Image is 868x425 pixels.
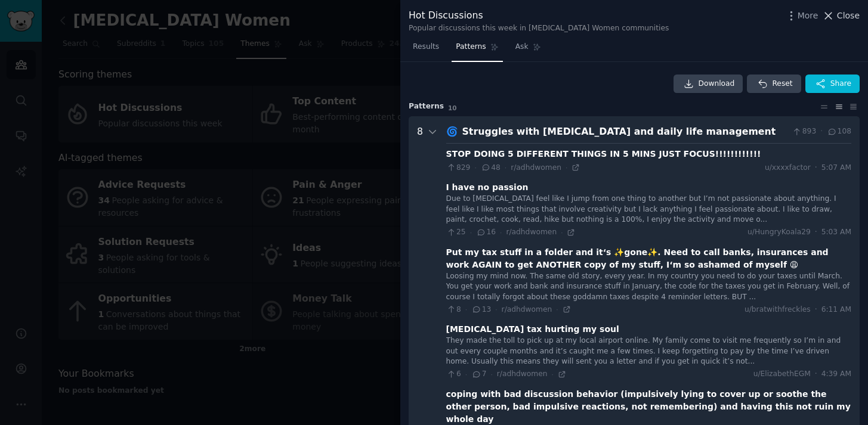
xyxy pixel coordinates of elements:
span: · [556,305,558,314]
span: · [820,126,823,137]
span: r/adhdwomen [506,228,557,236]
span: u/xxxxfactor [765,163,811,173]
span: 5:03 AM [821,227,851,238]
span: 7 [471,369,486,380]
button: Reset [747,75,801,94]
a: Ask [511,38,545,62]
div: STOP DOING 5 DIFFERENT THINGS IN 5 MINS JUST FOCUS!!!!!!!!!!!! [446,148,761,160]
span: · [465,370,467,379]
span: 108 [827,126,851,137]
div: Hot Discussions [409,8,669,23]
div: [MEDICAL_DATA] tax hurting my soul [446,323,619,336]
span: · [552,370,554,379]
div: I have no passion [446,181,529,194]
span: · [465,305,467,314]
span: · [561,228,563,237]
span: Results [413,42,439,52]
span: · [490,370,492,379]
span: · [505,163,506,172]
a: Results [409,38,443,62]
span: · [566,163,567,172]
span: r/adhdwomen [511,163,561,172]
div: Popular discussions this week in [MEDICAL_DATA] Women communities [409,23,669,34]
button: Share [805,75,860,94]
span: Download [699,79,735,89]
span: Reset [772,79,792,89]
span: 6:11 AM [821,305,851,315]
span: · [815,305,817,315]
span: 5:07 AM [821,163,851,173]
a: Patterns [452,38,502,62]
span: · [500,228,502,237]
span: r/adhdwomen [502,305,552,314]
span: u/HungryKoala29 [747,227,811,238]
span: · [495,305,497,314]
div: Due to [MEDICAL_DATA] feel like I jump from one thing to another but I’m not passionate about any... [446,194,851,225]
span: · [815,369,817,380]
span: Patterns [456,42,486,52]
span: Ask [515,42,529,52]
span: 13 [471,305,491,315]
span: 🌀 [446,126,458,137]
span: 16 [476,227,496,238]
span: r/adhdwomen [497,370,548,378]
span: · [474,163,476,172]
span: 6 [446,369,461,380]
a: Download [674,75,743,94]
span: Share [830,79,851,89]
div: They made the toll to pick up at my local airport online. My family come to visit me frequently s... [446,336,851,367]
span: 48 [481,163,501,173]
span: More [798,10,818,22]
button: More [785,10,818,22]
span: · [470,228,472,237]
span: 829 [446,163,471,173]
span: · [815,227,817,238]
span: 10 [448,104,457,111]
div: Struggles with [MEDICAL_DATA] and daily life management [462,125,788,139]
div: Put my tax stuff in a folder and it‘s ✨gone✨. Need to call banks, insurances and work AGAIN to ge... [446,246,851,271]
span: 8 [446,305,461,315]
span: 4:39 AM [821,369,851,380]
div: Loosing my mind now. The same old story, every year. In my country you need to do your taxes unti... [446,271,851,303]
span: Close [837,10,860,22]
span: u/ElizabethEGM [753,369,811,380]
span: u/bratwithfreckles [745,305,811,315]
span: · [815,163,817,173]
span: Pattern s [409,101,444,112]
span: 25 [446,227,466,238]
span: 893 [792,126,816,137]
button: Close [822,10,860,22]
